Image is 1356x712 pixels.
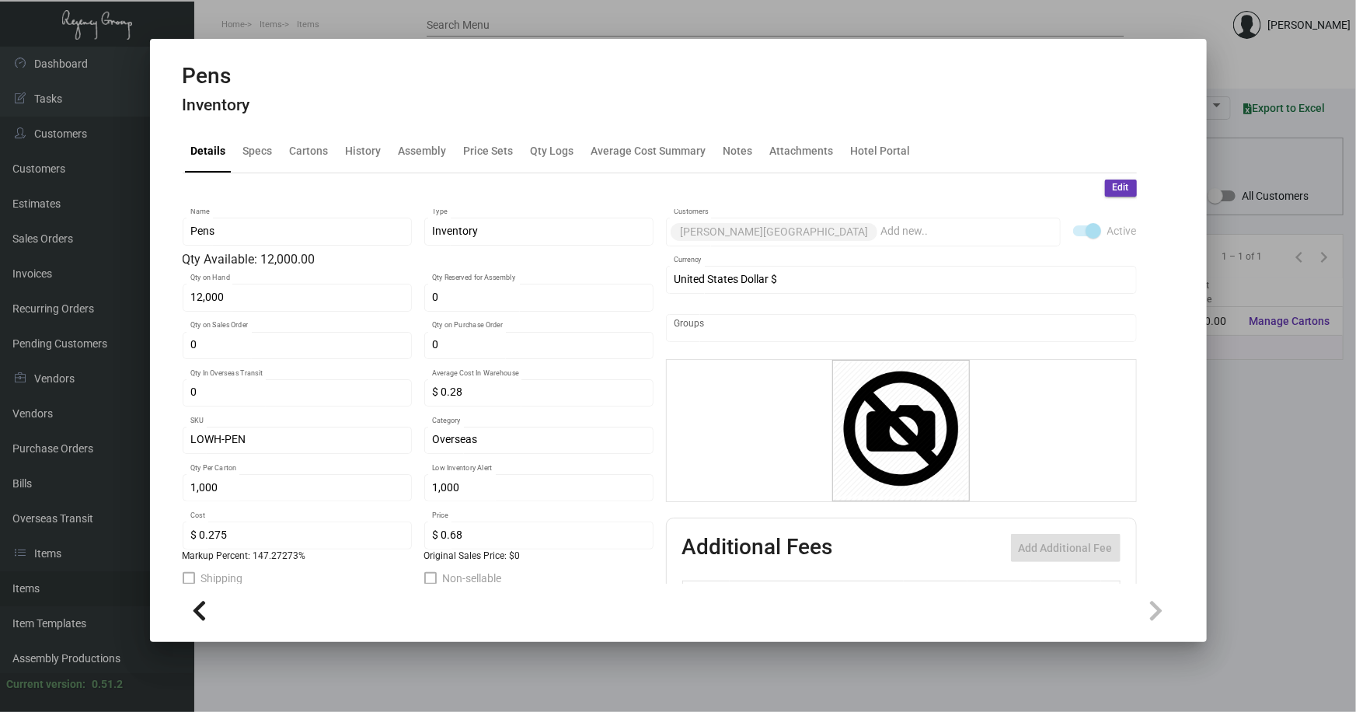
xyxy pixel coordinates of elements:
div: Qty Logs [531,143,574,159]
div: Attachments [770,143,834,159]
span: Active [1107,222,1137,240]
span: Non-sellable [443,569,502,588]
div: Average Cost Summary [591,143,706,159]
span: Edit [1113,181,1129,194]
button: Add Additional Fee [1011,534,1121,562]
h4: Inventory [183,96,250,115]
input: Add new.. [880,225,1052,238]
th: Type [730,581,904,609]
div: Price Sets [464,143,514,159]
div: Assembly [399,143,447,159]
div: Qty Available: 12,000.00 [183,250,654,269]
h2: Additional Fees [682,534,833,562]
div: Specs [243,143,273,159]
div: Current version: [6,676,85,693]
button: Edit [1105,180,1137,197]
th: Cost [904,581,967,609]
th: Active [682,581,730,609]
th: Price [967,581,1031,609]
div: 0.51.2 [92,676,123,693]
div: Details [191,143,226,159]
div: Notes [723,143,753,159]
div: Hotel Portal [851,143,911,159]
div: History [346,143,382,159]
input: Add new.. [674,322,1128,334]
mat-chip: [PERSON_NAME][GEOGRAPHIC_DATA] [671,223,877,241]
span: Shipping [201,569,243,588]
h2: Pens [183,63,250,89]
th: Price type [1031,581,1101,609]
div: Cartons [290,143,329,159]
span: Add Additional Fee [1019,542,1113,554]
